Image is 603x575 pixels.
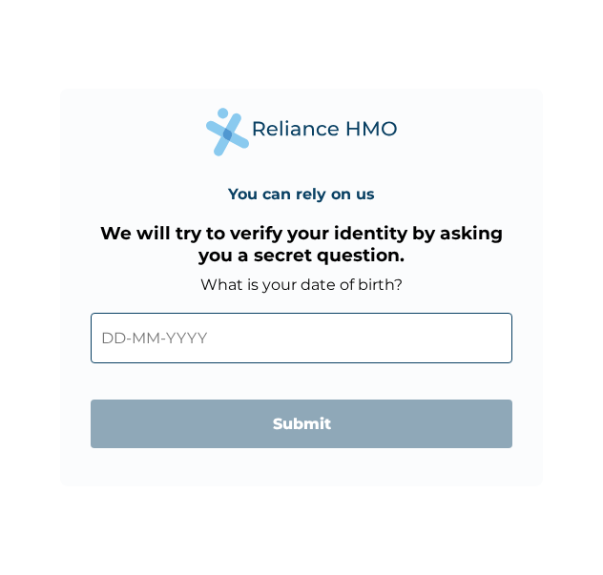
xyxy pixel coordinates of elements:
label: What is your date of birth? [200,276,403,294]
h4: You can rely on us [228,185,375,203]
img: Reliance Health's Logo [206,108,397,156]
input: Submit [91,400,512,448]
input: DD-MM-YYYY [91,313,512,363]
h3: We will try to verify your identity by asking you a secret question. [91,222,512,266]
